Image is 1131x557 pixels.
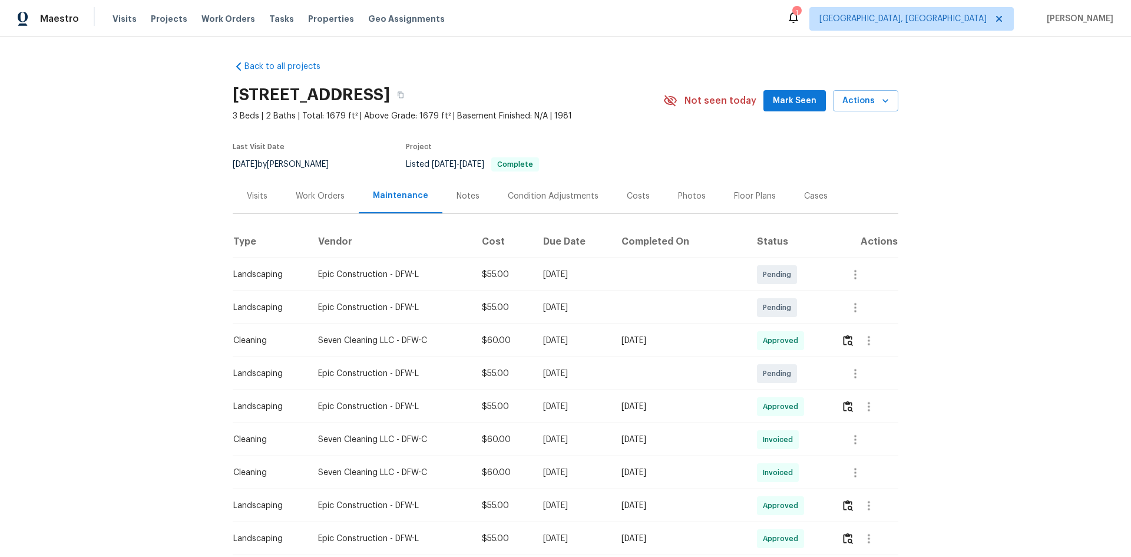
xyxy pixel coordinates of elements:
[373,190,428,202] div: Maintenance
[318,401,463,413] div: Epic Construction - DFW-L
[296,190,345,202] div: Work Orders
[1042,13,1113,25] span: [PERSON_NAME]
[543,302,603,314] div: [DATE]
[318,368,463,380] div: Epic Construction - DFW-L
[482,434,524,446] div: $60.00
[678,190,706,202] div: Photos
[763,467,798,479] span: Invoiced
[318,335,463,347] div: Seven Cleaning LLC - DFW-C
[543,401,603,413] div: [DATE]
[543,269,603,281] div: [DATE]
[482,467,524,479] div: $60.00
[621,500,738,512] div: [DATE]
[233,61,346,72] a: Back to all projects
[472,225,534,258] th: Cost
[390,84,411,106] button: Copy Address
[833,90,898,112] button: Actions
[843,500,853,511] img: Review Icon
[233,89,390,101] h2: [STREET_ADDRESS]
[763,90,826,112] button: Mark Seen
[40,13,79,25] span: Maestro
[627,190,650,202] div: Costs
[318,467,463,479] div: Seven Cleaning LLC - DFW-C
[432,160,457,169] span: [DATE]
[492,161,538,168] span: Complete
[482,401,524,413] div: $55.00
[734,190,776,202] div: Floor Plans
[432,160,484,169] span: -
[233,157,343,172] div: by [PERSON_NAME]
[819,13,987,25] span: [GEOGRAPHIC_DATA], [GEOGRAPHIC_DATA]
[763,368,796,380] span: Pending
[543,434,603,446] div: [DATE]
[621,434,738,446] div: [DATE]
[543,335,603,347] div: [DATE]
[318,434,463,446] div: Seven Cleaning LLC - DFW-C
[233,160,257,169] span: [DATE]
[233,533,299,545] div: Landscaping
[406,143,432,150] span: Project
[368,13,445,25] span: Geo Assignments
[308,13,354,25] span: Properties
[247,190,267,202] div: Visits
[841,327,855,355] button: Review Icon
[621,335,738,347] div: [DATE]
[832,225,898,258] th: Actions
[482,500,524,512] div: $55.00
[233,302,299,314] div: Landscaping
[621,467,738,479] div: [DATE]
[233,434,299,446] div: Cleaning
[612,225,747,258] th: Completed On
[543,533,603,545] div: [DATE]
[457,190,479,202] div: Notes
[233,467,299,479] div: Cleaning
[201,13,255,25] span: Work Orders
[482,368,524,380] div: $55.00
[763,335,803,347] span: Approved
[233,401,299,413] div: Landscaping
[233,500,299,512] div: Landscaping
[621,401,738,413] div: [DATE]
[763,401,803,413] span: Approved
[843,401,853,412] img: Review Icon
[151,13,187,25] span: Projects
[318,533,463,545] div: Epic Construction - DFW-L
[543,467,603,479] div: [DATE]
[763,434,798,446] span: Invoiced
[233,143,285,150] span: Last Visit Date
[482,302,524,314] div: $55.00
[233,368,299,380] div: Landscaping
[842,94,889,108] span: Actions
[543,500,603,512] div: [DATE]
[233,335,299,347] div: Cleaning
[482,269,524,281] div: $55.00
[763,533,803,545] span: Approved
[269,15,294,23] span: Tasks
[843,533,853,544] img: Review Icon
[318,302,463,314] div: Epic Construction - DFW-L
[459,160,484,169] span: [DATE]
[318,500,463,512] div: Epic Construction - DFW-L
[804,190,828,202] div: Cases
[773,94,816,108] span: Mark Seen
[763,269,796,281] span: Pending
[508,190,598,202] div: Condition Adjustments
[318,269,463,281] div: Epic Construction - DFW-L
[621,533,738,545] div: [DATE]
[113,13,137,25] span: Visits
[763,500,803,512] span: Approved
[233,269,299,281] div: Landscaping
[763,302,796,314] span: Pending
[748,225,832,258] th: Status
[841,525,855,553] button: Review Icon
[792,7,801,19] div: 1
[543,368,603,380] div: [DATE]
[233,225,309,258] th: Type
[684,95,756,107] span: Not seen today
[843,335,853,346] img: Review Icon
[841,492,855,520] button: Review Icon
[406,160,539,169] span: Listed
[534,225,612,258] th: Due Date
[482,335,524,347] div: $60.00
[841,393,855,421] button: Review Icon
